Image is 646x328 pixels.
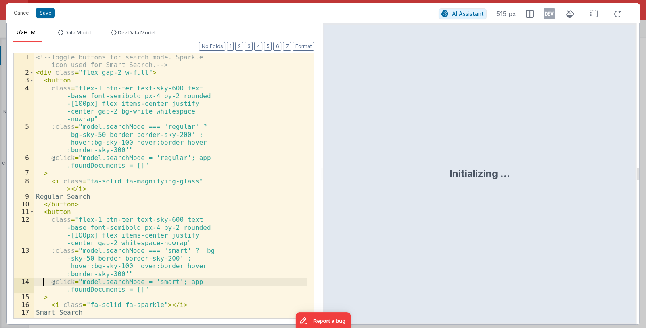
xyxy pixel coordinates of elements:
div: 13 [14,247,34,278]
button: 1 [227,42,234,51]
button: Save [36,8,55,18]
button: 2 [235,42,243,51]
button: 6 [273,42,281,51]
div: 11 [14,208,34,216]
div: 9 [14,193,34,200]
span: Data Model [65,29,92,36]
div: 6 [14,154,34,169]
span: HTML [24,29,38,36]
div: 5 [14,123,34,154]
div: 16 [14,301,34,309]
div: 15 [14,293,34,301]
div: 3 [14,76,34,84]
span: AI Assistant [452,10,484,17]
div: 1 [14,53,34,69]
button: No Folds [199,42,225,51]
button: 7 [283,42,291,51]
div: 17 [14,309,34,316]
button: 3 [245,42,253,51]
div: Initializing ... [449,167,510,180]
div: 14 [14,278,34,293]
button: Format [293,42,314,51]
div: 10 [14,200,34,208]
div: 7 [14,169,34,177]
button: AI Assistant [439,8,487,19]
div: 18 [14,317,34,324]
div: 2 [14,69,34,76]
div: 8 [14,177,34,193]
button: Cancel [10,7,34,19]
div: 4 [14,84,34,123]
button: 5 [264,42,272,51]
span: Dev Data Model [118,29,155,36]
span: 515 px [496,9,516,19]
div: 12 [14,216,34,247]
button: 4 [254,42,262,51]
